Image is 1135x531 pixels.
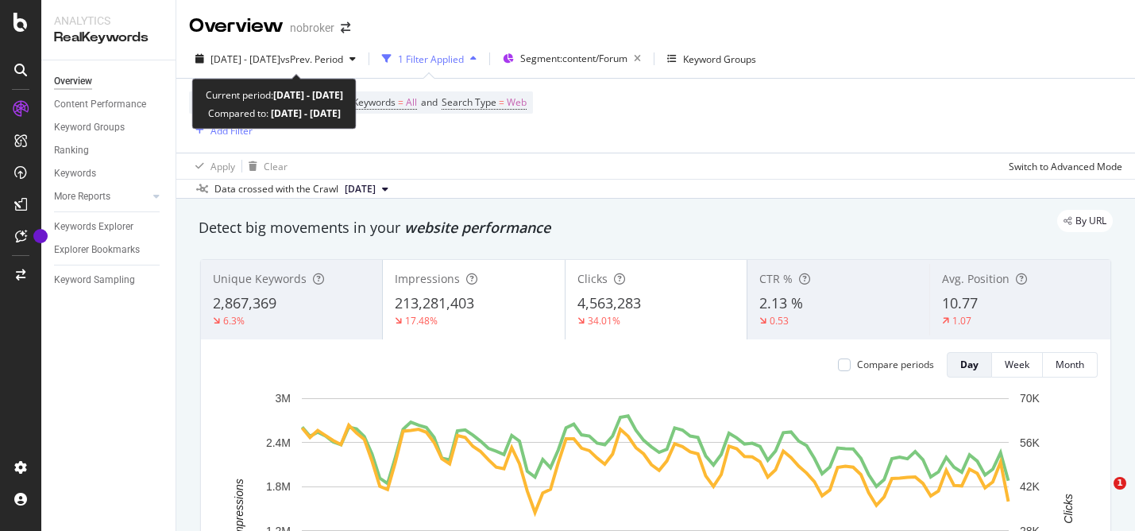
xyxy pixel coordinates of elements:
[54,219,164,235] a: Keywords Explorer
[54,96,164,113] a: Content Performance
[520,52,627,65] span: Segment: content/Forum
[588,314,620,328] div: 34.01%
[208,104,341,122] div: Compared to:
[577,271,608,286] span: Clicks
[54,272,135,289] div: Keyword Sampling
[1009,160,1122,173] div: Switch to Advanced Mode
[268,107,341,120] b: [DATE] - [DATE]
[499,95,504,109] span: =
[507,91,527,114] span: Web
[345,182,376,196] span: 2025 Jan. 6th
[266,480,291,493] text: 1.8M
[264,160,288,173] div: Clear
[54,219,133,235] div: Keywords Explorer
[406,91,417,114] span: All
[1114,477,1126,490] span: 1
[1020,480,1040,493] text: 42K
[290,20,334,36] div: nobroker
[54,96,146,113] div: Content Performance
[338,180,395,199] button: [DATE]
[857,358,934,371] div: Compare periods
[266,436,291,449] text: 2.4M
[210,52,280,66] span: [DATE] - [DATE]
[189,13,284,40] div: Overview
[210,124,253,138] div: Add Filter
[1056,358,1084,371] div: Month
[353,95,396,109] span: Keywords
[242,153,288,179] button: Clear
[1075,216,1106,226] span: By URL
[54,242,164,258] a: Explorer Bookmarks
[1002,153,1122,179] button: Switch to Advanced Mode
[54,272,164,289] a: Keyword Sampling
[54,188,110,205] div: More Reports
[952,314,971,328] div: 1.07
[1043,352,1098,378] button: Month
[442,95,496,109] span: Search Type
[1057,210,1113,232] div: legacy label
[223,314,245,328] div: 6.3%
[496,46,647,72] button: Segment:content/Forum
[54,242,140,258] div: Explorer Bookmarks
[395,271,460,286] span: Impressions
[398,95,403,109] span: =
[683,52,756,66] div: Keyword Groups
[421,95,438,109] span: and
[1020,436,1040,449] text: 56K
[1062,494,1075,523] text: Clicks
[1005,358,1029,371] div: Week
[189,46,362,72] button: [DATE] - [DATE]vsPrev. Period
[54,29,163,47] div: RealKeywords
[273,88,343,102] b: [DATE] - [DATE]
[1020,392,1040,405] text: 70K
[341,22,350,33] div: arrow-right-arrow-left
[276,392,291,405] text: 3M
[770,314,789,328] div: 0.53
[395,293,474,312] span: 213,281,403
[54,119,164,136] a: Keyword Groups
[54,188,149,205] a: More Reports
[214,182,338,196] div: Data crossed with the Crawl
[942,271,1010,286] span: Avg. Position
[942,293,978,312] span: 10.77
[1081,477,1119,515] iframe: Intercom live chat
[280,52,343,66] span: vs Prev. Period
[206,86,343,104] div: Current period:
[210,160,235,173] div: Apply
[398,52,464,66] div: 1 Filter Applied
[759,293,803,312] span: 2.13 %
[54,73,164,90] a: Overview
[661,46,762,72] button: Keyword Groups
[54,165,96,182] div: Keywords
[189,153,235,179] button: Apply
[960,358,979,371] div: Day
[54,165,164,182] a: Keywords
[759,271,793,286] span: CTR %
[54,73,92,90] div: Overview
[54,142,164,159] a: Ranking
[33,229,48,243] div: Tooltip anchor
[213,293,276,312] span: 2,867,369
[54,142,89,159] div: Ranking
[992,352,1043,378] button: Week
[54,13,163,29] div: Analytics
[577,293,641,312] span: 4,563,283
[213,271,307,286] span: Unique Keywords
[405,314,438,328] div: 17.48%
[54,119,125,136] div: Keyword Groups
[189,121,253,140] button: Add Filter
[947,352,992,378] button: Day
[376,46,483,72] button: 1 Filter Applied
